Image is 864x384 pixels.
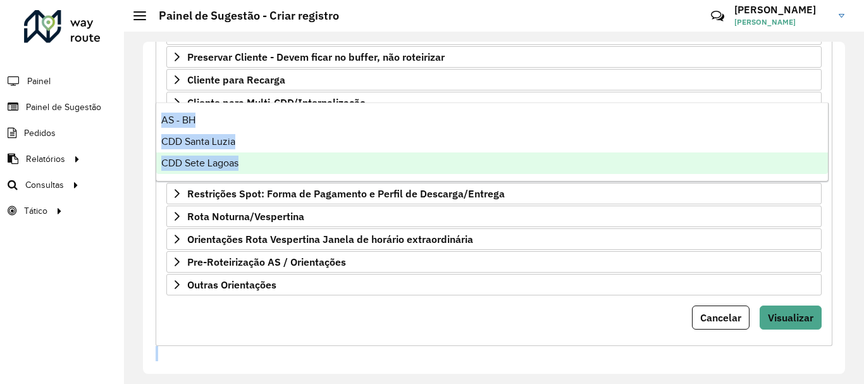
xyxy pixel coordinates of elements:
[166,228,822,250] a: Orientações Rota Vespertina Janela de horário extraordinária
[187,234,473,244] span: Orientações Rota Vespertina Janela de horário extraordinária
[704,3,731,30] a: Contato Rápido
[25,178,64,192] span: Consultas
[166,46,822,68] a: Preservar Cliente - Devem ficar no buffer, não roteirizar
[26,152,65,166] span: Relatórios
[768,311,813,324] span: Visualizar
[166,183,822,204] a: Restrições Spot: Forma de Pagamento e Perfil de Descarga/Entrega
[166,274,822,295] a: Outras Orientações
[734,16,829,28] span: [PERSON_NAME]
[146,9,339,23] h2: Painel de Sugestão - Criar registro
[166,251,822,273] a: Pre-Roteirização AS / Orientações
[187,189,505,199] span: Restrições Spot: Forma de Pagamento e Perfil de Descarga/Entrega
[24,127,56,140] span: Pedidos
[156,102,829,182] ng-dropdown-panel: Options list
[734,4,829,16] h3: [PERSON_NAME]
[692,306,750,330] button: Cancelar
[187,75,285,85] span: Cliente para Recarga
[166,92,822,113] a: Cliente para Multi-CDD/Internalização
[161,115,195,125] span: AS - BH
[187,257,346,267] span: Pre-Roteirização AS / Orientações
[24,204,47,218] span: Tático
[26,101,101,114] span: Painel de Sugestão
[27,75,51,88] span: Painel
[187,52,445,62] span: Preservar Cliente - Devem ficar no buffer, não roteirizar
[166,69,822,90] a: Cliente para Recarga
[161,158,238,168] span: CDD Sete Lagoas
[187,211,304,221] span: Rota Noturna/Vespertina
[760,306,822,330] button: Visualizar
[187,97,366,108] span: Cliente para Multi-CDD/Internalização
[161,136,235,147] span: CDD Santa Luzia
[700,311,741,324] span: Cancelar
[187,280,276,290] span: Outras Orientações
[166,206,822,227] a: Rota Noturna/Vespertina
